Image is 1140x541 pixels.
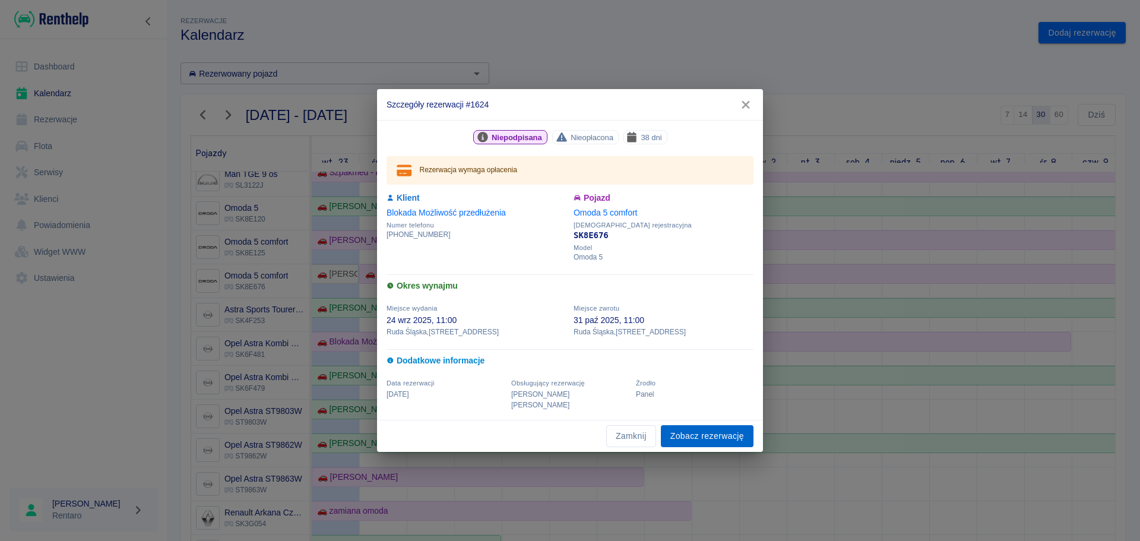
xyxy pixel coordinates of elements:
h6: Okres wynajmu [387,280,753,292]
h2: Szczegóły rezerwacji #1624 [377,89,763,120]
p: Ruda Śląska , [STREET_ADDRESS] [574,327,753,337]
h6: Klient [387,192,566,204]
p: [PHONE_NUMBER] [387,229,566,240]
span: 38 dni [636,131,666,144]
span: Numer telefonu [387,222,566,229]
button: Zamknij [606,425,656,447]
span: Data rezerwacji [387,379,435,387]
span: Żrodło [636,379,655,387]
span: Nieopłacona [566,131,618,144]
a: Omoda 5 comfort [574,208,637,217]
span: Niepodpisana [487,131,547,144]
p: 24 wrz 2025, 11:00 [387,314,566,327]
p: Panel [636,389,753,400]
span: [DEMOGRAPHIC_DATA] rejestracyjna [574,222,753,229]
a: Blokada Możliwość przedłużenia [387,208,506,217]
p: [PERSON_NAME] [PERSON_NAME] [511,389,629,410]
p: SK8E676 [574,229,753,242]
span: Obsługujący rezerwację [511,379,585,387]
a: Zobacz rezerwację [661,425,753,447]
div: Rezerwacja wymaga opłacenia [420,160,517,181]
h6: Pojazd [574,192,753,204]
p: [DATE] [387,389,504,400]
p: 31 paź 2025, 11:00 [574,314,753,327]
p: Ruda Śląska , [STREET_ADDRESS] [387,327,566,337]
p: Omoda 5 [574,252,753,262]
span: Miejsce zwrotu [574,305,619,312]
span: Miejsce wydania [387,305,438,312]
h6: Dodatkowe informacje [387,355,753,367]
span: Model [574,244,753,252]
